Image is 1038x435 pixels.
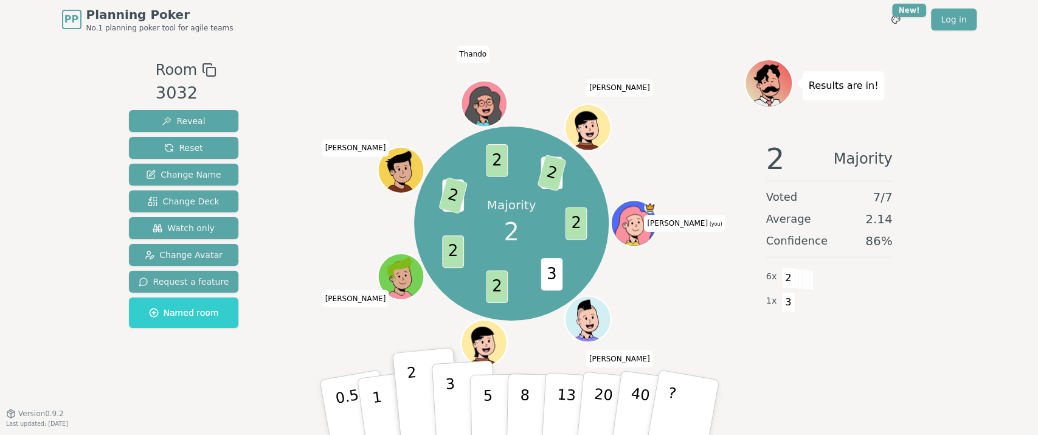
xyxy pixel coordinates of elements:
button: Change Name [129,164,239,186]
button: Change Avatar [129,244,239,266]
span: Request a feature [139,276,229,288]
span: 3 [541,258,563,291]
p: Majority [487,197,536,214]
span: 2 [486,270,508,303]
span: 2 [537,155,566,192]
span: Norval is the host [644,202,656,214]
span: 7 / 7 [873,189,892,206]
span: (you) [708,221,722,227]
div: New! [892,4,927,17]
span: PP [64,12,78,27]
div: 3032 [156,81,216,106]
button: Click to change your avatar [612,202,656,245]
span: 6 x [766,270,777,284]
button: Request a feature [129,271,239,293]
span: 2 [566,207,587,240]
button: Watch only [129,217,239,239]
span: 2 [781,268,795,288]
span: Watch only [153,222,215,234]
button: Reveal [129,110,239,132]
span: 1 x [766,294,777,308]
button: Reset [129,137,239,159]
span: Click to change your name [644,215,725,232]
span: Majority [834,144,893,173]
span: Change Avatar [145,249,223,261]
button: New! [885,9,907,30]
span: Confidence [766,232,828,249]
span: Reveal [162,115,205,127]
span: Named room [149,307,219,319]
button: Change Deck [129,190,239,212]
button: Version0.9.2 [6,409,64,419]
span: Click to change your name [586,80,653,97]
span: Click to change your name [322,140,389,157]
span: Click to change your name [322,290,389,307]
span: Click to change your name [586,350,653,367]
span: Change Deck [148,195,219,207]
p: 2 [406,364,421,430]
span: Version 0.9.2 [18,409,64,419]
p: Results are in! [809,77,879,94]
span: Change Name [146,169,221,181]
a: PPPlanning PokerNo.1 planning poker tool for agile teams [62,6,234,33]
span: Average [766,211,811,228]
span: 2 [442,235,464,268]
span: Last updated: [DATE] [6,420,68,427]
span: 2 [438,177,468,214]
span: 2 [486,144,508,177]
span: 86 % [865,232,892,249]
span: No.1 planning poker tool for agile teams [86,23,234,33]
span: Click to change your name [456,46,490,63]
span: 2 [766,144,785,173]
span: 2.14 [865,211,893,228]
button: Named room [129,298,239,328]
span: Reset [164,142,202,154]
span: Planning Poker [86,6,234,23]
span: Room [156,59,197,81]
span: 3 [781,292,795,313]
a: Log in [931,9,976,30]
span: 2 [503,214,519,250]
span: Voted [766,189,798,206]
